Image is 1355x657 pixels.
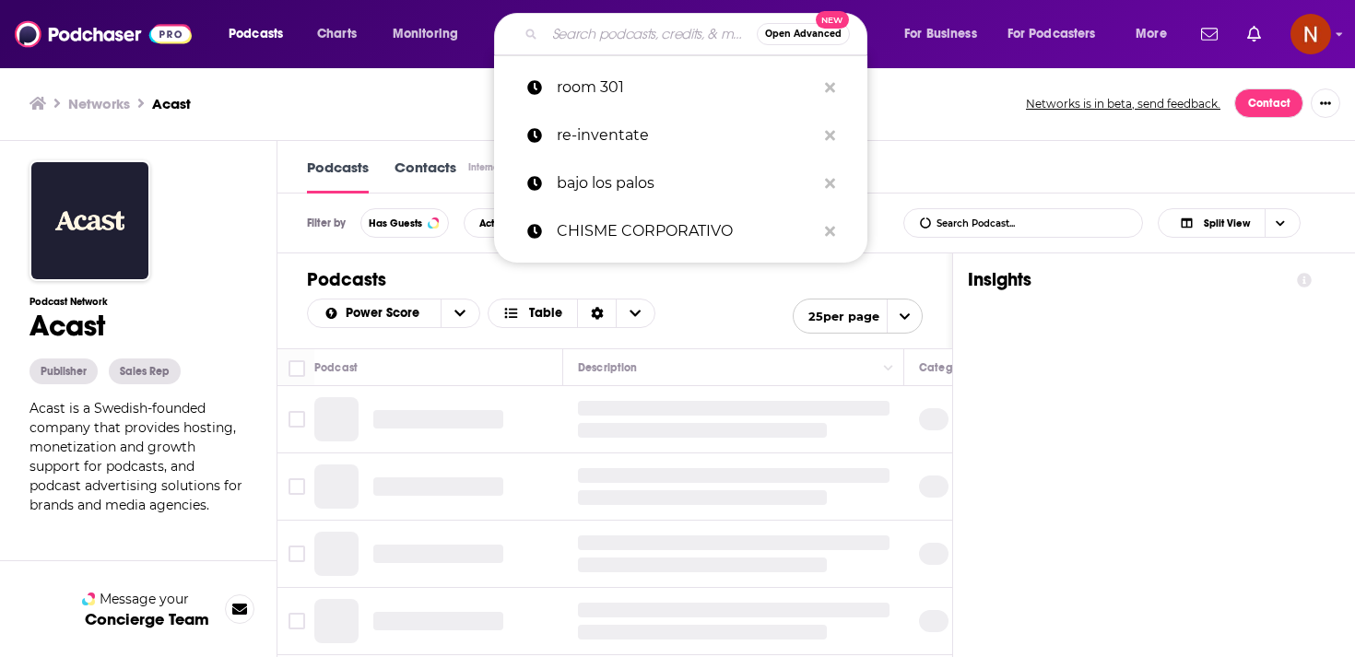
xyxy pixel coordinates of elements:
a: Show notifications dropdown [1194,18,1225,50]
h3: Podcast Network [29,296,247,308]
a: Show notifications dropdown [1240,18,1268,50]
div: Internal [468,161,502,173]
span: New [816,11,849,29]
a: room 301 [494,64,867,111]
div: Search podcasts, credits, & more... [512,13,885,55]
button: open menu [441,299,479,327]
a: Acast [152,95,191,112]
button: Show profile menu [1290,14,1331,54]
h2: Choose List sort [307,299,480,328]
div: Podcast [314,357,358,379]
img: Podchaser - Follow, Share and Rate Podcasts [15,17,192,52]
input: Search podcasts, credits, & more... [545,19,757,49]
p: re-inventate [557,111,816,159]
span: Has Guests [369,218,422,229]
p: room 301 [557,64,816,111]
button: open menu [891,19,1000,49]
button: open menu [308,307,441,320]
span: Podcasts [229,21,283,47]
span: For Business [904,21,977,47]
button: Networks is in beta, send feedback. [1019,96,1227,111]
h2: Choose View [1158,208,1326,238]
div: Sort Direction [577,299,616,327]
button: Open AdvancedNew [757,23,850,45]
span: Toggle select row [289,411,305,428]
span: 25 per page [794,302,879,331]
button: Show More Button [1311,88,1340,118]
button: Active [464,208,524,238]
a: Networks [68,95,130,112]
p: bajo los palos [557,159,816,207]
a: Contact [1234,88,1303,118]
span: Table [529,307,562,320]
a: re-inventate [494,111,867,159]
span: For Podcasters [1007,21,1096,47]
img: Acast logo [29,160,150,281]
button: open menu [996,19,1123,49]
a: bajo los palos [494,159,867,207]
span: Toggle select row [289,478,305,495]
a: Charts [305,19,368,49]
span: Power Score [346,307,426,320]
h3: Concierge Team [85,610,209,628]
span: Toggle select row [289,546,305,562]
h3: Filter by [307,217,346,229]
span: More [1136,21,1167,47]
a: Podcasts [307,158,369,194]
button: Choose View [1158,208,1301,238]
button: Has Guests [360,208,449,238]
button: open menu [1123,19,1190,49]
button: open menu [793,299,923,334]
a: ContactsInternal [395,158,505,194]
p: CHISME CORPORATIVO [557,207,816,255]
h1: Insights [968,268,1282,291]
button: Publisher [29,358,98,384]
button: Column Actions [878,358,900,380]
span: Active [479,218,508,229]
span: Open Advanced [765,29,842,39]
div: Description [578,357,637,379]
button: open menu [216,19,307,49]
h1: Acast [29,308,247,344]
h1: Podcasts [307,268,923,291]
button: Sales Rep [109,358,181,384]
img: User Profile [1290,14,1331,54]
span: Message your [100,590,189,608]
span: Charts [317,21,357,47]
button: Choose View [488,299,656,328]
span: Split View [1204,218,1250,229]
span: Logged in as AdelNBM [1290,14,1331,54]
span: Monitoring [393,21,458,47]
span: Acast is a Swedish-founded company that provides hosting, monetization and growth support for pod... [29,400,242,513]
button: open menu [380,19,482,49]
span: Toggle select row [289,613,305,629]
a: CHISME CORPORATIVO [494,207,867,255]
div: Categories [919,357,976,379]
